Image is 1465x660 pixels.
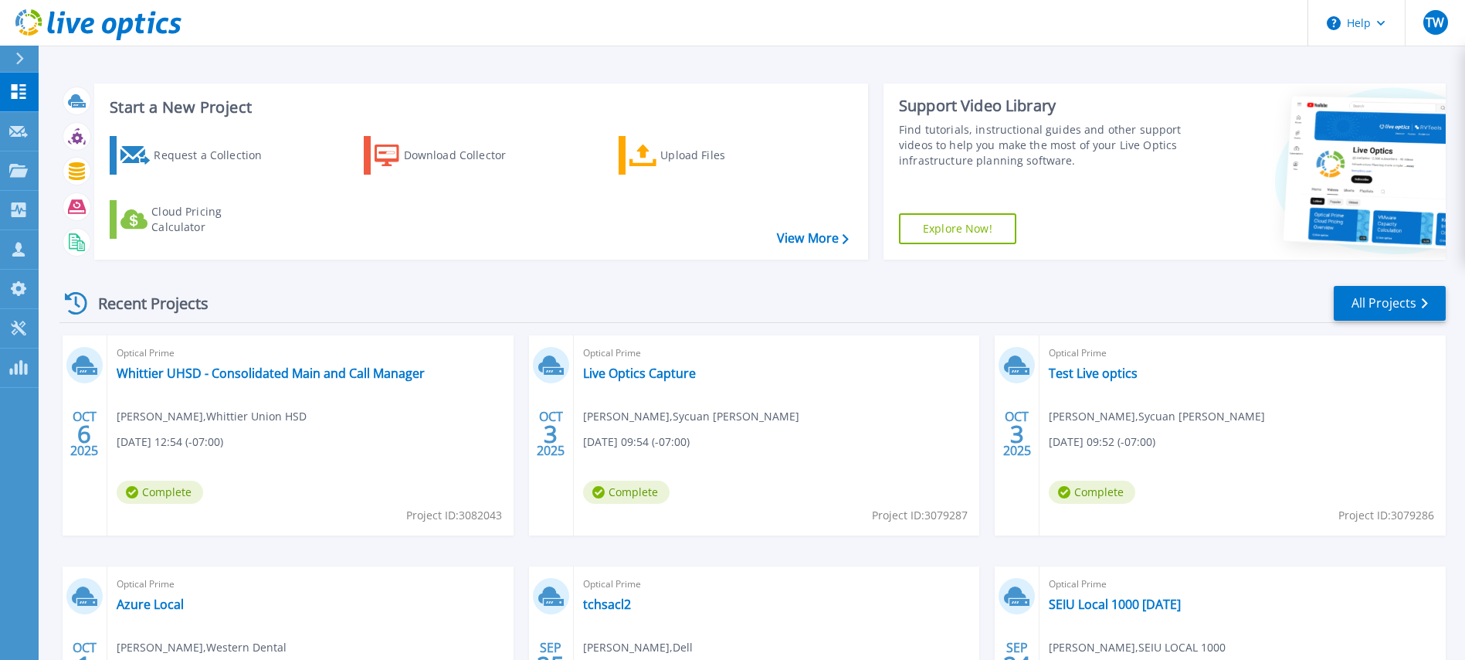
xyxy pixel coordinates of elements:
[1049,408,1265,425] span: [PERSON_NAME] , Sycuan [PERSON_NAME]
[77,427,91,441] span: 6
[404,140,527,171] div: Download Collector
[151,204,275,235] div: Cloud Pricing Calculator
[1010,427,1024,441] span: 3
[364,136,536,175] a: Download Collector
[1334,286,1446,321] a: All Projects
[899,213,1016,244] a: Explore Now!
[110,136,282,175] a: Request a Collection
[660,140,784,171] div: Upload Files
[583,366,696,381] a: Live Optics Capture
[536,406,565,462] div: OCT 2025
[1002,406,1032,462] div: OCT 2025
[1049,576,1436,593] span: Optical Prime
[1049,639,1226,656] span: [PERSON_NAME] , SEIU LOCAL 1000
[583,345,971,362] span: Optical Prime
[1049,481,1135,504] span: Complete
[872,507,968,524] span: Project ID: 3079287
[583,576,971,593] span: Optical Prime
[1049,597,1181,612] a: SEIU Local 1000 [DATE]
[583,597,631,612] a: tchsacl2
[583,481,670,504] span: Complete
[899,122,1185,168] div: Find tutorials, instructional guides and other support videos to help you make the most of your L...
[1049,366,1138,381] a: Test Live optics
[544,427,558,441] span: 3
[117,434,223,451] span: [DATE] 12:54 (-07:00)
[583,434,690,451] span: [DATE] 09:54 (-07:00)
[154,140,277,171] div: Request a Collection
[110,99,848,116] h3: Start a New Project
[777,231,849,246] a: View More
[406,507,502,524] span: Project ID: 3082043
[70,406,99,462] div: OCT 2025
[117,576,504,593] span: Optical Prime
[117,345,504,362] span: Optical Prime
[583,639,693,656] span: [PERSON_NAME] , Dell
[899,96,1185,116] div: Support Video Library
[117,481,203,504] span: Complete
[117,366,425,381] a: Whittier UHSD - Consolidated Main and Call Manager
[583,408,799,425] span: [PERSON_NAME] , Sycuan [PERSON_NAME]
[117,639,287,656] span: [PERSON_NAME] , Western Dental
[110,200,282,239] a: Cloud Pricing Calculator
[1338,507,1434,524] span: Project ID: 3079286
[1049,434,1155,451] span: [DATE] 09:52 (-07:00)
[59,284,229,322] div: Recent Projects
[1049,345,1436,362] span: Optical Prime
[619,136,791,175] a: Upload Files
[117,597,184,612] a: Azure Local
[1426,16,1444,29] span: TW
[117,408,307,425] span: [PERSON_NAME] , Whittier Union HSD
